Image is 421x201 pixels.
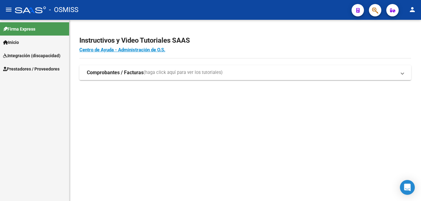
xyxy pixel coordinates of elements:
div: Open Intercom Messenger [400,180,415,195]
span: Firma Express [3,26,35,32]
span: Integración (discapacidad) [3,52,60,59]
a: Centro de Ayuda - Administración de O.S. [79,47,165,53]
span: Inicio [3,39,19,46]
span: - OSMISS [49,3,78,17]
span: (haga click aquí para ver los tutoriales) [144,69,223,76]
span: Prestadores / Proveedores [3,66,60,72]
mat-icon: menu [5,6,12,13]
mat-expansion-panel-header: Comprobantes / Facturas(haga click aquí para ver los tutoriales) [79,65,411,80]
strong: Comprobantes / Facturas [87,69,144,76]
h2: Instructivos y Video Tutoriales SAAS [79,35,411,46]
mat-icon: person [409,6,416,13]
